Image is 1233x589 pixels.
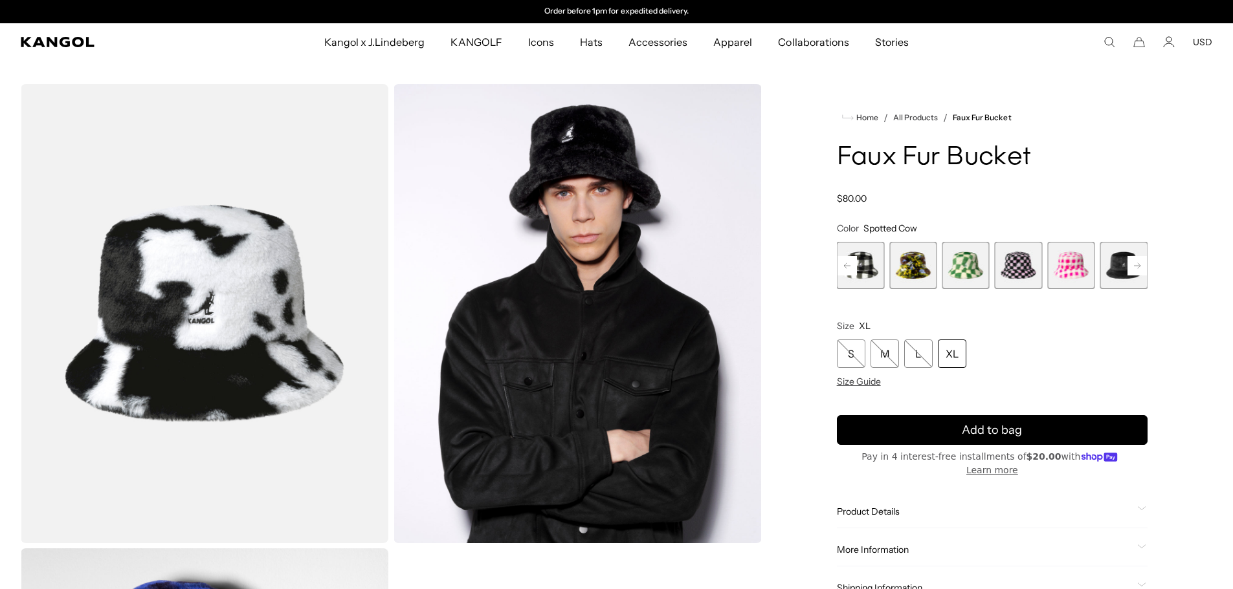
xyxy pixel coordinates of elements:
[859,320,871,332] span: XL
[837,376,881,387] span: Size Guide
[450,23,502,61] span: KANGOLF
[1133,36,1145,48] button: Cart
[837,222,859,234] span: Color
[1193,36,1212,48] button: USD
[837,193,867,204] span: $80.00
[837,320,854,332] span: Size
[842,112,878,123] a: Home
[324,23,425,61] span: Kangol x J.Lindeberg
[1100,242,1148,289] div: 10 of 12
[394,84,761,543] img: black
[862,23,922,61] a: Stories
[942,242,989,289] label: Green Check
[837,415,1148,445] button: Add to bag
[515,23,567,61] a: Icons
[628,23,687,61] span: Accessories
[1100,242,1148,289] label: Solid Black
[995,242,1042,289] label: Pepto Check
[878,110,888,125] li: /
[942,242,989,289] div: 7 of 12
[544,6,689,17] p: Order before 1pm for expedited delivery.
[580,23,603,61] span: Hats
[889,242,937,289] div: 6 of 12
[483,6,750,17] div: 2 of 2
[1163,36,1175,48] a: Account
[854,113,878,122] span: Home
[904,339,933,368] div: L
[953,113,1011,122] a: Faux Fur Bucket
[438,23,515,61] a: KANGOLF
[837,242,884,289] label: Black Check
[871,339,899,368] div: M
[1104,36,1115,48] summary: Search here
[938,110,948,125] li: /
[837,144,1148,172] h1: Faux Fur Bucket
[713,23,752,61] span: Apparel
[21,84,388,543] img: color-spotted-cow
[700,23,765,61] a: Apparel
[483,6,750,17] slideshow-component: Announcement bar
[938,339,966,368] div: XL
[1047,242,1094,289] label: Pink Gingham
[1047,242,1094,289] div: 9 of 12
[875,23,909,61] span: Stories
[483,6,750,17] div: Announcement
[962,422,1022,439] span: Add to bag
[311,23,438,61] a: Kangol x J.Lindeberg
[837,506,1132,517] span: Product Details
[995,242,1042,289] div: 8 of 12
[893,113,938,122] a: All Products
[616,23,700,61] a: Accessories
[837,339,865,368] div: S
[765,23,861,61] a: Collaborations
[837,110,1148,125] nav: breadcrumbs
[863,222,917,234] span: Spotted Cow
[837,242,884,289] div: 5 of 12
[528,23,554,61] span: Icons
[889,242,937,289] label: Camo Flower
[778,23,849,61] span: Collaborations
[837,544,1132,555] span: More Information
[21,37,214,47] a: Kangol
[567,23,616,61] a: Hats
